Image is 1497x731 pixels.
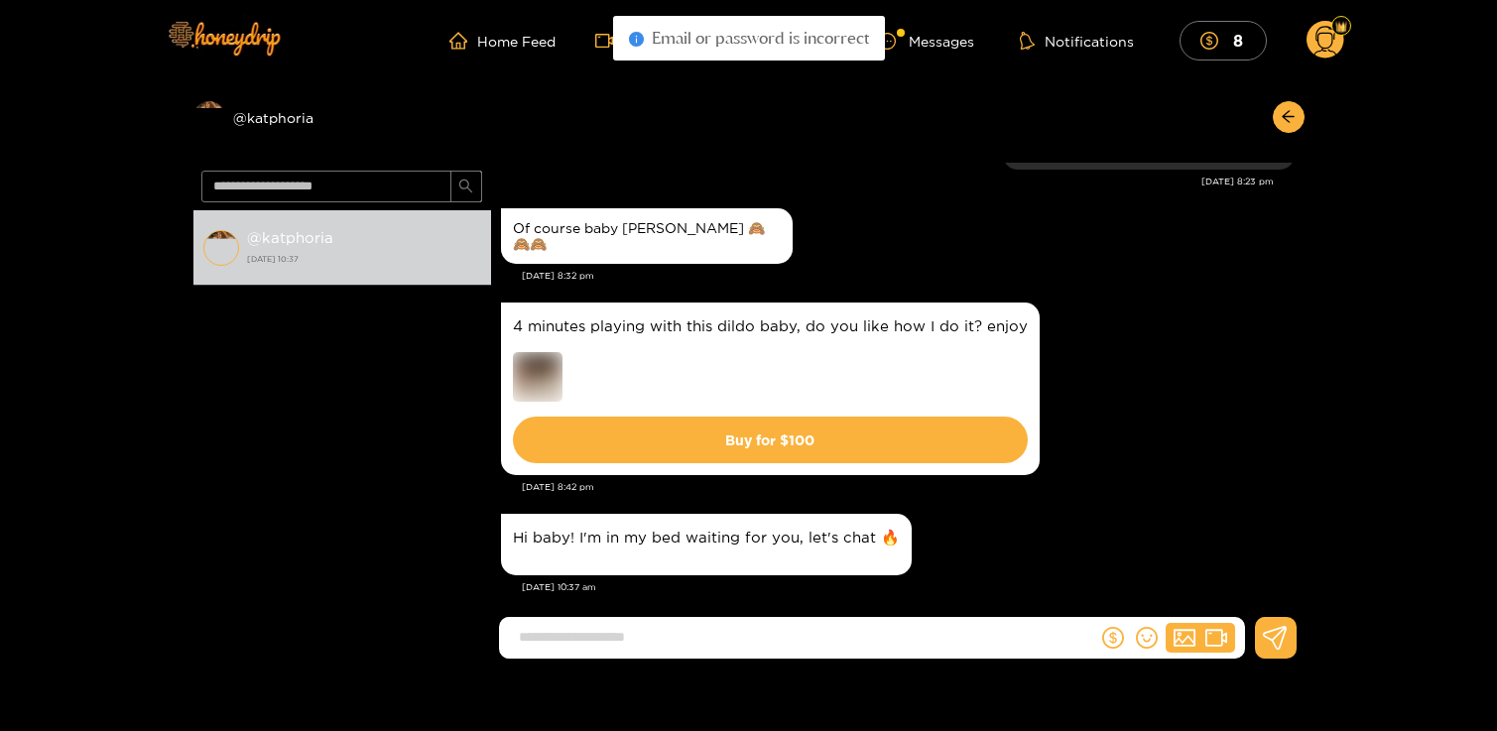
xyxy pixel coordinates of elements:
[513,314,1028,337] p: 4 minutes playing with this dildo baby, do you like how I do it? enjoy
[595,32,712,50] a: Video Shorts
[1200,32,1228,50] span: dollar
[522,580,1295,594] div: [DATE] 10:37 am
[652,28,869,48] span: Email or password is incorrect
[458,179,473,195] span: search
[879,30,974,53] div: Messages
[247,229,333,246] strong: @ katphoria
[501,208,793,264] div: Sep. 27, 8:32 pm
[522,269,1295,283] div: [DATE] 8:32 pm
[522,480,1295,494] div: [DATE] 8:42 pm
[247,250,481,268] strong: [DATE] 10:37
[513,352,562,402] img: preview
[450,171,482,202] button: search
[501,514,912,575] div: Sep. 28, 10:37 am
[1174,627,1195,649] span: picture
[449,32,477,50] span: home
[501,175,1274,188] div: [DATE] 8:23 pm
[513,220,781,252] div: Of course baby [PERSON_NAME] 🙈🙈🙈
[1230,30,1246,51] mark: 8
[203,230,239,266] img: conversation
[1136,627,1158,649] span: smile
[513,526,900,548] p: Hi baby! I'm in my bed waiting for you, let's chat 🔥
[1014,31,1140,51] button: Notifications
[193,101,491,133] div: @katphoria
[629,32,644,47] span: info-circle
[1102,627,1124,649] span: dollar
[1180,21,1267,60] button: 8
[1335,21,1347,33] img: Fan Level
[1098,623,1128,653] button: dollar
[501,303,1040,475] div: Sep. 27, 8:42 pm
[449,32,556,50] a: Home Feed
[1166,623,1235,653] button: picturevideo-camera
[1205,627,1227,649] span: video-camera
[513,417,1028,463] button: Buy for $100
[1281,109,1296,126] span: arrow-left
[595,32,623,50] span: video-camera
[1273,101,1305,133] button: arrow-left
